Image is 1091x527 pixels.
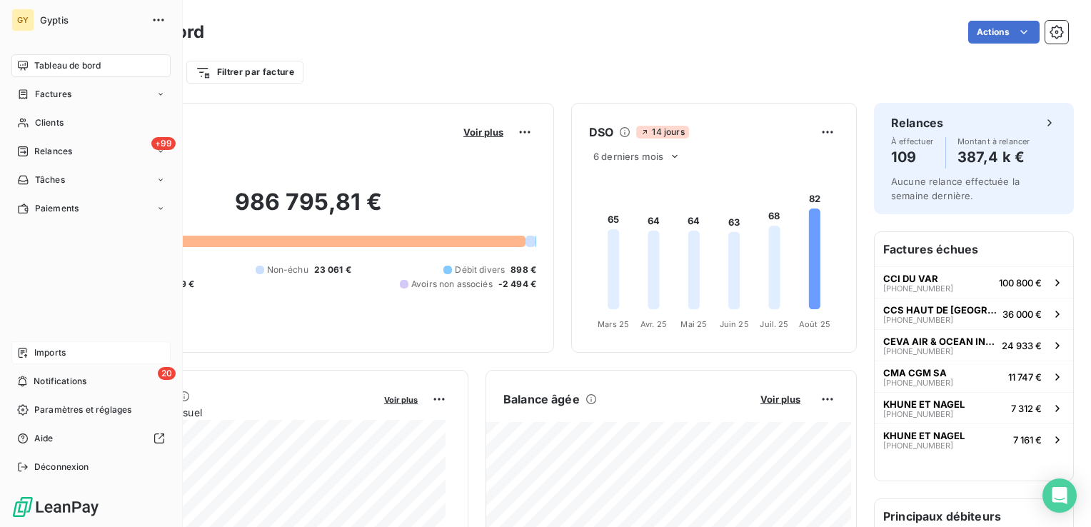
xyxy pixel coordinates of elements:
[636,126,688,139] span: 14 jours
[11,140,171,163] a: +99Relances
[35,88,71,101] span: Factures
[498,278,536,291] span: -2 494 €
[35,174,65,186] span: Tâches
[883,398,965,410] span: KHUNE ET NAGEL
[1008,371,1042,383] span: 11 747 €
[799,319,830,329] tspan: Août 25
[11,9,34,31] div: GY
[11,496,100,518] img: Logo LeanPay
[380,393,422,406] button: Voir plus
[314,263,351,276] span: 23 061 €
[589,124,613,141] h6: DSO
[598,319,629,329] tspan: Mars 25
[883,410,953,418] span: [PHONE_NUMBER]
[81,188,536,231] h2: 986 795,81 €
[455,263,505,276] span: Débit divers
[875,266,1073,298] button: CCI DU VAR[PHONE_NUMBER]100 800 €
[760,319,788,329] tspan: Juil. 25
[640,319,667,329] tspan: Avr. 25
[34,375,86,388] span: Notifications
[999,277,1042,288] span: 100 800 €
[891,176,1020,201] span: Aucune relance effectuée la semaine dernière.
[459,126,508,139] button: Voir plus
[11,197,171,220] a: Paiements
[35,116,64,129] span: Clients
[891,114,943,131] h6: Relances
[1011,403,1042,414] span: 7 312 €
[1042,478,1077,513] div: Open Intercom Messenger
[875,392,1073,423] button: KHUNE ET NAGEL[PHONE_NUMBER]7 312 €
[186,61,303,84] button: Filtrer par facture
[34,346,66,359] span: Imports
[957,146,1030,169] h4: 387,4 k €
[957,137,1030,146] span: Montant à relancer
[760,393,800,405] span: Voir plus
[875,361,1073,392] button: CMA CGM SA[PHONE_NUMBER]11 747 €
[756,393,805,406] button: Voir plus
[503,391,580,408] h6: Balance âgée
[511,263,536,276] span: 898 €
[891,137,934,146] span: À effectuer
[875,329,1073,361] button: CEVA AIR & OCEAN INTERNATIONAL[PHONE_NUMBER]24 933 €
[891,146,934,169] h4: 109
[883,367,947,378] span: CMA CGM SA
[11,54,171,77] a: Tableau de bord
[11,169,171,191] a: Tâches
[267,263,308,276] span: Non-échu
[875,298,1073,329] button: CCS HAUT DE [GEOGRAPHIC_DATA][PHONE_NUMBER]36 000 €
[680,319,707,329] tspan: Mai 25
[883,273,938,284] span: CCI DU VAR
[34,461,89,473] span: Déconnexion
[875,232,1073,266] h6: Factures échues
[158,367,176,380] span: 20
[35,202,79,215] span: Paiements
[720,319,749,329] tspan: Juin 25
[34,59,101,72] span: Tableau de bord
[81,405,374,420] span: Chiffre d'affaires mensuel
[34,432,54,445] span: Aide
[11,83,171,106] a: Factures
[11,111,171,134] a: Clients
[883,441,953,450] span: [PHONE_NUMBER]
[11,427,171,450] a: Aide
[11,398,171,421] a: Paramètres et réglages
[1013,434,1042,446] span: 7 161 €
[593,151,663,162] span: 6 derniers mois
[463,126,503,138] span: Voir plus
[40,14,143,26] span: Gyptis
[151,137,176,150] span: +99
[34,145,72,158] span: Relances
[384,395,418,405] span: Voir plus
[1002,308,1042,320] span: 36 000 €
[883,304,997,316] span: CCS HAUT DE [GEOGRAPHIC_DATA]
[411,278,493,291] span: Avoirs non associés
[883,284,953,293] span: [PHONE_NUMBER]
[34,403,131,416] span: Paramètres et réglages
[883,378,953,387] span: [PHONE_NUMBER]
[883,336,996,347] span: CEVA AIR & OCEAN INTERNATIONAL
[875,423,1073,455] button: KHUNE ET NAGEL[PHONE_NUMBER]7 161 €
[883,316,953,324] span: [PHONE_NUMBER]
[883,347,953,356] span: [PHONE_NUMBER]
[968,21,1040,44] button: Actions
[883,430,965,441] span: KHUNE ET NAGEL
[11,341,171,364] a: Imports
[1002,340,1042,351] span: 24 933 €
